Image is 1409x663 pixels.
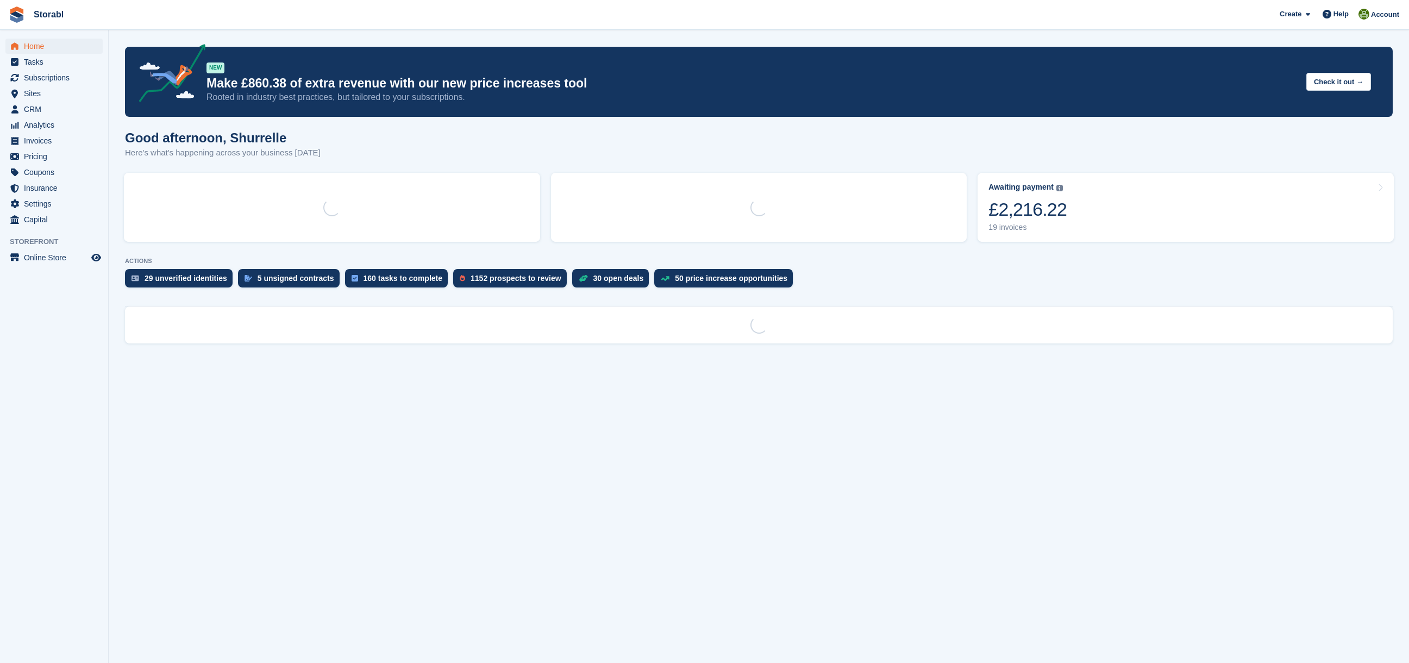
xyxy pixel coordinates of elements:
a: menu [5,149,103,164]
img: Shurrelle Harrington [1358,9,1369,20]
span: CRM [24,102,89,117]
div: 29 unverified identities [145,274,227,283]
span: Online Store [24,250,89,265]
a: 29 unverified identities [125,269,238,293]
a: 160 tasks to complete [345,269,454,293]
h1: Good afternoon, Shurrelle [125,130,321,145]
a: menu [5,39,103,54]
div: 50 price increase opportunities [675,274,787,283]
a: menu [5,196,103,211]
a: 50 price increase opportunities [654,269,798,293]
span: Subscriptions [24,70,89,85]
img: verify_identity-adf6edd0f0f0b5bbfe63781bf79b02c33cf7c696d77639b501bdc392416b5a36.svg [131,275,139,282]
span: Storefront [10,236,108,247]
div: 1152 prospects to review [471,274,561,283]
img: price-adjustments-announcement-icon-8257ccfd72463d97f412b2fc003d46551f7dbcb40ab6d574587a9cd5c0d94... [130,44,206,106]
p: ACTIONS [125,258,1393,265]
a: 5 unsigned contracts [238,269,345,293]
a: Storabl [29,5,68,23]
a: 30 open deals [572,269,655,293]
a: menu [5,212,103,227]
img: contract_signature_icon-13c848040528278c33f63329250d36e43548de30e8caae1d1a13099fd9432cc5.svg [245,275,252,282]
a: Preview store [90,251,103,264]
a: menu [5,70,103,85]
img: stora-icon-8386f47178a22dfd0bd8f6a31ec36ba5ce8667c1dd55bd0f319d3a0aa187defe.svg [9,7,25,23]
p: Rooted in industry best practices, but tailored to your subscriptions. [206,91,1298,103]
div: Awaiting payment [988,183,1054,192]
div: NEW [206,62,224,73]
img: prospect-51fa495bee0391a8d652442698ab0144808aea92771e9ea1ae160a38d050c398.svg [460,275,465,282]
a: menu [5,165,103,180]
a: menu [5,102,103,117]
span: Settings [24,196,89,211]
p: Make £860.38 of extra revenue with our new price increases tool [206,76,1298,91]
span: Invoices [24,133,89,148]
p: Here's what's happening across your business [DATE] [125,147,321,159]
span: Insurance [24,180,89,196]
div: 30 open deals [593,274,644,283]
a: menu [5,117,103,133]
span: Account [1371,9,1399,20]
a: menu [5,86,103,101]
a: menu [5,133,103,148]
img: deal-1b604bf984904fb50ccaf53a9ad4b4a5d6e5aea283cecdc64d6e3604feb123c2.svg [579,274,588,282]
img: task-75834270c22a3079a89374b754ae025e5fb1db73e45f91037f5363f120a921f8.svg [352,275,358,282]
div: £2,216.22 [988,198,1067,221]
a: menu [5,250,103,265]
span: Capital [24,212,89,227]
a: menu [5,54,103,70]
a: Awaiting payment £2,216.22 19 invoices [978,173,1394,242]
button: Check it out → [1306,73,1371,91]
div: 5 unsigned contracts [258,274,334,283]
span: Pricing [24,149,89,164]
span: Analytics [24,117,89,133]
img: price_increase_opportunities-93ffe204e8149a01c8c9dc8f82e8f89637d9d84a8eef4429ea346261dce0b2c0.svg [661,276,669,281]
div: 160 tasks to complete [364,274,443,283]
span: Help [1333,9,1349,20]
span: Create [1280,9,1301,20]
span: Home [24,39,89,54]
img: icon-info-grey-7440780725fd019a000dd9b08b2336e03edf1995a4989e88bcd33f0948082b44.svg [1056,185,1063,191]
span: Sites [24,86,89,101]
a: 1152 prospects to review [453,269,572,293]
span: Tasks [24,54,89,70]
div: 19 invoices [988,223,1067,232]
a: menu [5,180,103,196]
span: Coupons [24,165,89,180]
